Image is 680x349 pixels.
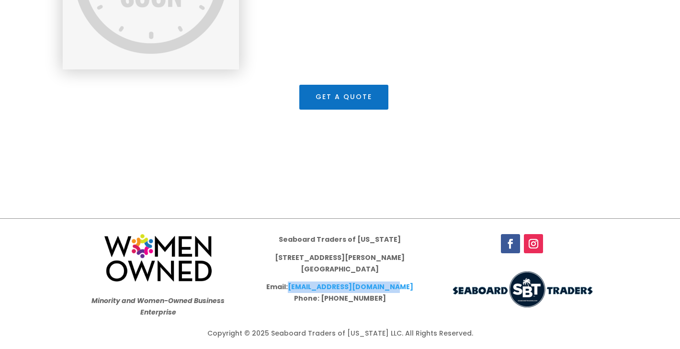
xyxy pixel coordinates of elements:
a: SBT catalog tultex [63,61,238,72]
p: Minority and Women-Owned Business Enterprise [81,295,235,318]
a: Follow on Facebook [501,234,520,253]
a: Follow on Instagram [524,234,543,253]
p: [STREET_ADDRESS][PERSON_NAME] [GEOGRAPHIC_DATA] [263,252,417,282]
div: Copyright © 2025 Seaboard Traders of [US_STATE] LLC. All Rights Reserved. [81,328,599,339]
a: [EMAIL_ADDRESS][DOMAIN_NAME] [288,282,413,292]
img: women-owned-logo [104,234,212,281]
p: Seaboard Traders of [US_STATE] [263,234,417,252]
a: Get a Quote [299,85,388,110]
p: Email: Phone: [PHONE_NUMBER] [263,281,417,304]
img: LOGO-use-300x75 [450,271,594,307]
